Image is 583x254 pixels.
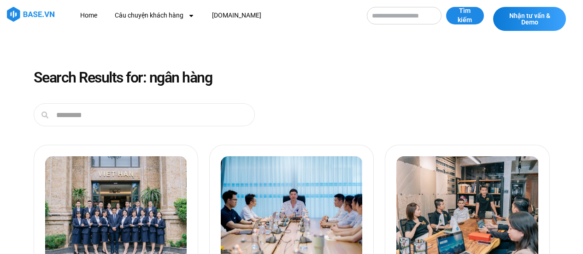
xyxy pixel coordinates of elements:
a: Câu chuyện khách hàng [108,7,201,24]
span: Tìm kiếm [455,6,475,24]
span: Nhận tư vấn & Demo [502,12,557,25]
nav: Menu [73,7,358,24]
h1: Search Results for: ngân hàng [34,70,550,85]
a: [DOMAIN_NAME] [205,7,268,24]
a: Home [73,7,104,24]
a: Nhận tư vấn & Demo [493,7,566,31]
button: Tìm kiếm [446,7,484,24]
